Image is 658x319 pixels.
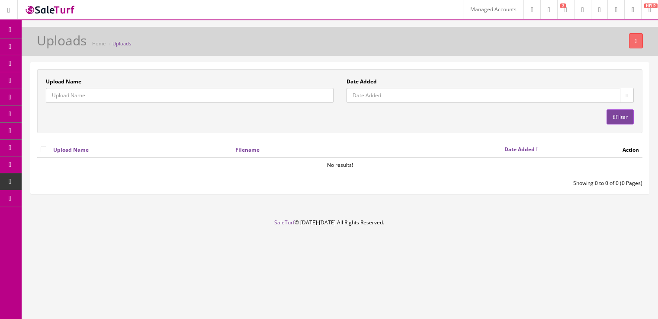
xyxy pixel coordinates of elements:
input: Date Added [347,88,620,103]
a: Date Added [504,146,539,153]
td: Action [542,142,642,158]
a: Upload Name [53,146,89,153]
img: SaleTurf [24,4,76,16]
a: Filename [235,146,260,153]
input: Upload Name [46,88,334,103]
button: Filter [607,109,634,124]
a: Home [92,40,106,47]
span: HELP [644,3,658,8]
div: Showing 0 to 0 of 0 (0 Pages) [340,179,649,187]
label: Date Added [347,78,377,86]
a: Uploads [112,40,131,47]
label: Upload Name [46,78,81,86]
a: SaleTurf [274,219,295,226]
span: 2 [560,3,566,8]
h1: Uploads [37,33,87,48]
td: No results! [37,158,642,172]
